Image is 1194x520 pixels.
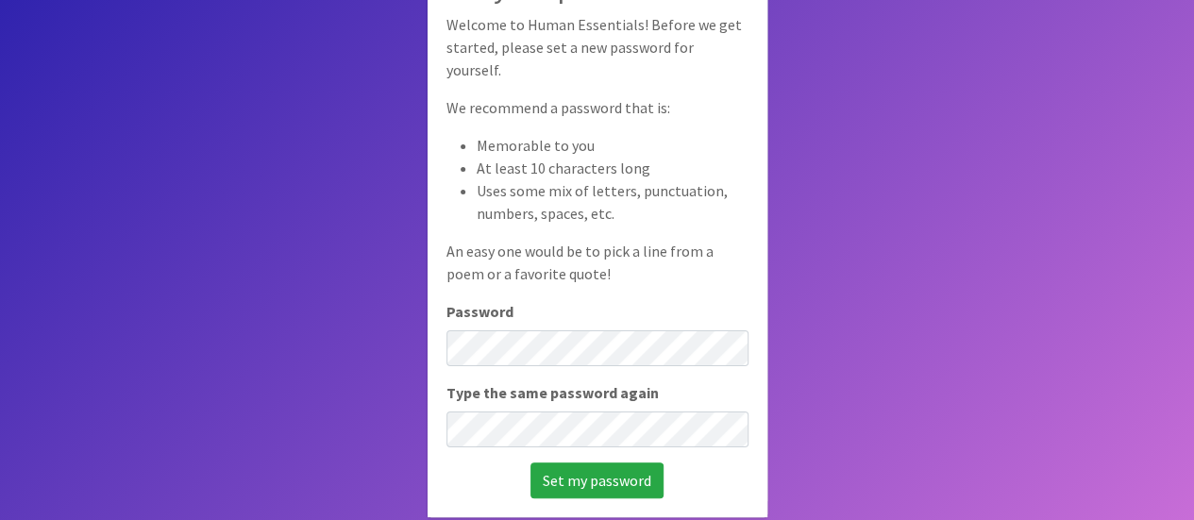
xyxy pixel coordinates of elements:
[446,13,748,81] p: Welcome to Human Essentials! Before we get started, please set a new password for yourself.
[446,96,748,119] p: We recommend a password that is:
[446,240,748,285] p: An easy one would be to pick a line from a poem or a favorite quote!
[477,134,748,157] li: Memorable to you
[530,462,664,498] input: Set my password
[477,179,748,225] li: Uses some mix of letters, punctuation, numbers, spaces, etc.
[446,300,513,323] label: Password
[446,381,659,404] label: Type the same password again
[477,157,748,179] li: At least 10 characters long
